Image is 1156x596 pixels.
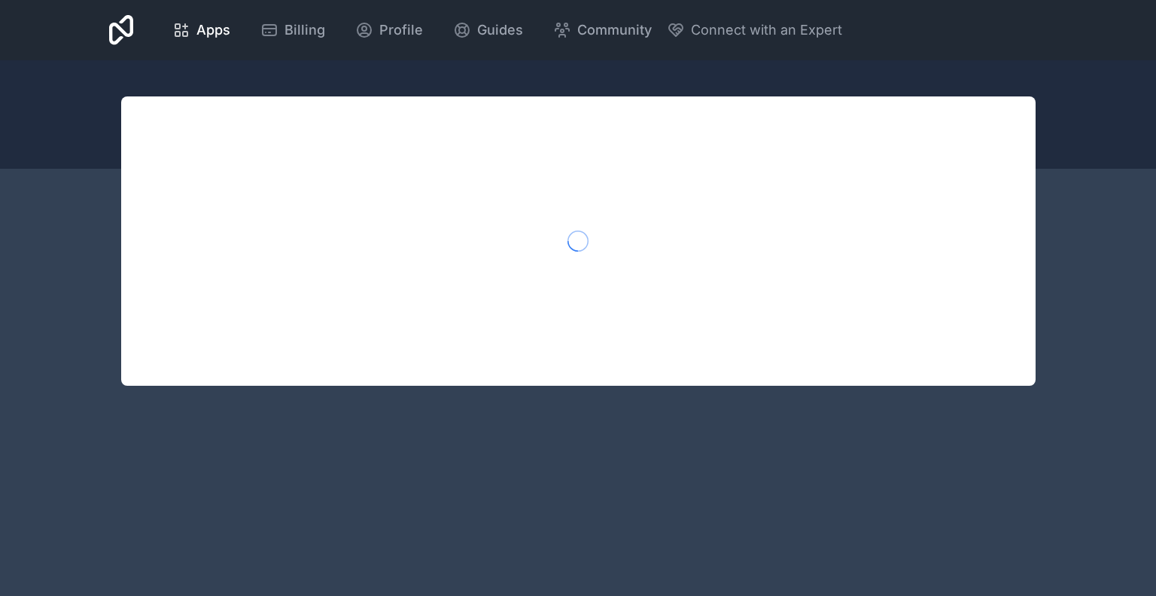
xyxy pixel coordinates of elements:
span: Community [577,20,652,41]
span: Connect with an Expert [691,20,842,41]
button: Connect with an Expert [667,20,842,41]
a: Guides [441,14,535,47]
span: Guides [477,20,523,41]
a: Profile [343,14,435,47]
span: Billing [284,20,325,41]
a: Community [541,14,664,47]
a: Apps [160,14,242,47]
a: Billing [248,14,337,47]
span: Apps [196,20,230,41]
span: Profile [379,20,423,41]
